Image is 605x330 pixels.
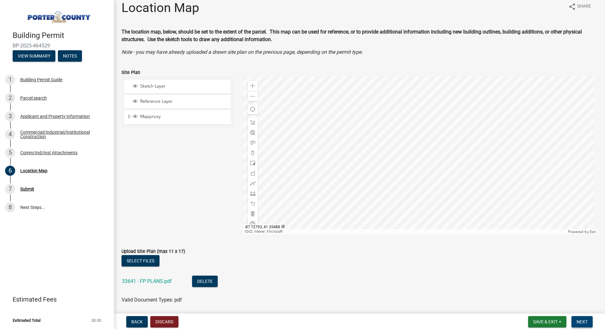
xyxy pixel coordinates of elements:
[127,114,132,120] span: Expand
[139,114,228,119] span: Mapproxy
[20,150,78,155] div: Comm/Ind/Inst Attachments
[20,168,47,173] div: Location Map
[131,319,143,324] span: Back
[577,3,591,10] span: Share
[150,316,178,327] button: Discard
[571,316,593,327] button: Next
[20,130,104,139] div: Commercial/Industrial/Institutional Construction
[20,114,90,119] div: Applicant and Property Information
[13,50,55,62] button: View Summary
[91,318,101,322] span: $0.00
[192,279,218,285] wm-modal-confirm: Delete Document
[122,29,582,42] strong: The location map, below, should be set to the extent of the parcel. This map can be used for refe...
[13,7,104,24] img: Porter County, Indiana
[568,3,576,10] i: share
[139,99,228,104] span: Reference Layer
[124,80,231,94] li: Sketch Layer
[122,70,140,75] label: Site Plan
[126,316,148,327] button: Back
[5,148,15,158] div: 5
[124,110,231,125] li: Mapproxy
[122,297,182,303] span: Valid Document Types: pdf
[566,229,597,234] div: Powered by
[192,276,218,287] button: Delete
[5,93,15,103] div: 2
[5,293,104,306] a: Estimated Fees
[122,255,159,266] button: Select files
[5,166,15,176] div: 6
[132,83,228,90] div: Sketch Layer
[5,202,15,212] div: 8
[132,114,228,120] div: Mapproxy
[20,187,34,191] div: Submit
[5,184,15,194] div: 7
[563,0,596,13] button: shareShare
[590,229,596,234] a: Esri
[122,278,172,284] a: 33641 - FP PLANS.pdf
[533,319,558,324] span: Save & Exit
[124,95,231,109] li: Reference Layer
[577,319,588,324] span: Next
[58,50,82,62] button: Notes
[58,54,82,59] wm-modal-confirm: Notes
[248,81,258,91] div: Zoom in
[528,316,566,327] button: Save & Exit
[13,318,41,322] span: Estimated Total
[5,75,15,85] div: 1
[5,111,15,121] div: 3
[13,54,55,59] wm-modal-confirm: Summary
[132,99,228,105] div: Reference Layer
[20,96,47,100] div: Parcel search
[20,77,62,82] div: Building Permit Guide
[248,104,258,114] div: Find my location
[122,249,185,254] label: Upload Site Plan (max 11 x 17)
[248,91,258,101] div: Zoom out
[243,229,567,234] div: IGIO, Maxar, Microsoft
[13,43,101,49] span: BP-2025-464529
[5,129,15,139] div: 4
[122,49,363,55] i: Note - you may have already uploaded a drawn site plan on the previous page, depending on the per...
[139,83,228,89] span: Sketch Layer
[122,0,199,15] h1: Location Map
[13,31,109,40] h4: Building Permit
[124,78,231,126] ul: Layer List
